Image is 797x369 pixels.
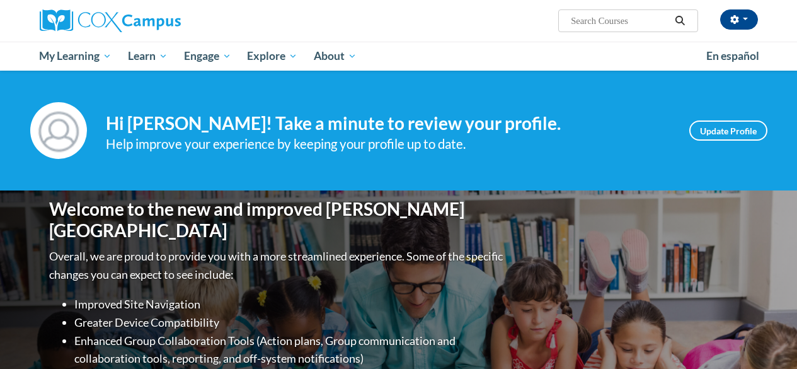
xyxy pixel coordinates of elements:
[106,134,670,155] div: Help improve your experience by keeping your profile up to date.
[184,49,231,64] span: Engage
[176,42,239,71] a: Engage
[306,42,365,71] a: About
[239,42,306,71] a: Explore
[74,295,506,313] li: Improved Site Navigation
[49,247,506,284] p: Overall, we are proud to provide you with a more streamlined experience. Some of the specific cha...
[39,49,112,64] span: My Learning
[689,120,767,141] a: Update Profile
[74,332,506,368] li: Enhanced Group Collaboration Tools (Action plans, Group communication and collaboration tools, re...
[570,13,670,28] input: Search Courses
[40,9,181,32] img: Cox Campus
[30,102,87,159] img: Profile Image
[670,13,689,28] button: Search
[40,9,267,32] a: Cox Campus
[747,319,787,359] iframe: Button to launch messaging window
[698,43,767,69] a: En español
[128,49,168,64] span: Learn
[706,49,759,62] span: En español
[120,42,176,71] a: Learn
[74,313,506,332] li: Greater Device Compatibility
[106,113,670,134] h4: Hi [PERSON_NAME]! Take a minute to review your profile.
[32,42,120,71] a: My Learning
[49,199,506,241] h1: Welcome to the new and improved [PERSON_NAME][GEOGRAPHIC_DATA]
[247,49,297,64] span: Explore
[30,42,767,71] div: Main menu
[720,9,758,30] button: Account Settings
[314,49,357,64] span: About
